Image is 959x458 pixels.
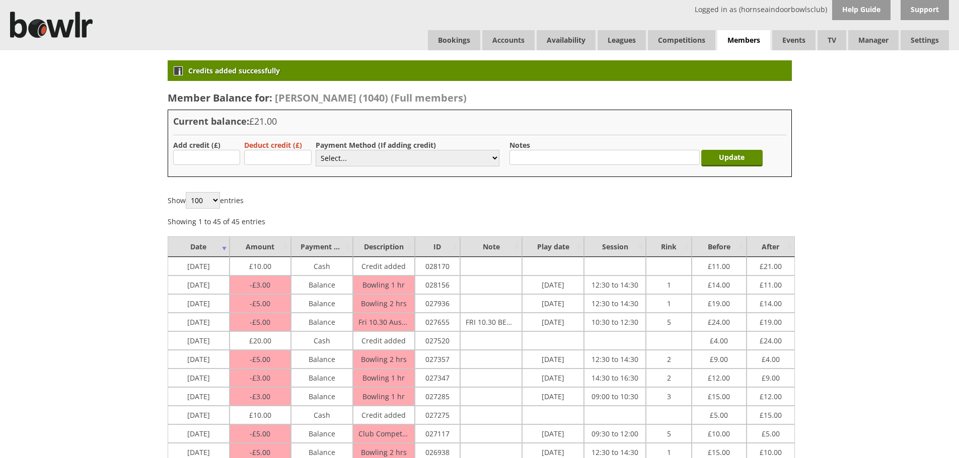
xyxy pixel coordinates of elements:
label: Payment Method (If adding credit) [316,140,436,150]
td: [DATE] [522,294,584,313]
td: 027357 [415,350,460,369]
td: [DATE] [168,369,230,387]
td: Note : activate to sort column ascending [460,236,522,257]
td: [DATE] [522,424,584,443]
td: [DATE] [168,313,230,331]
span: 12.00 [760,389,782,401]
td: [DATE] [168,424,230,443]
div: Showing 1 to 45 of 45 entries [168,211,265,226]
span: 21.00 [760,259,782,271]
td: [DATE] [522,276,584,294]
span: 10.00 [249,259,271,271]
h2: Member Balance for: [168,91,792,105]
td: Balance [291,294,353,313]
td: Balance [291,387,353,406]
span: 10.00 [760,445,782,457]
span: Members [717,30,770,51]
span: 5.00 [250,447,270,457]
a: Availability [537,30,596,50]
input: Update [701,150,763,166]
td: 2 [646,369,691,387]
span: 9.00 [762,371,780,383]
td: Credit added [353,406,415,424]
td: Bowling 1 hr [353,276,415,294]
td: Credit added [353,331,415,350]
td: FRI 10.30 BEGINNERS AND IMPROVERS [460,313,522,331]
td: Session : activate to sort column ascending [584,236,646,257]
td: 5 [646,424,691,443]
td: 028170 [415,257,460,276]
td: 027936 [415,294,460,313]
td: Play date : activate to sort column ascending [522,236,584,257]
td: 14:30 to 16:30 [584,369,646,387]
td: 027285 [415,387,460,406]
td: [DATE] [522,369,584,387]
span: 12.00 [708,371,730,383]
td: Credit added [353,257,415,276]
td: ID : activate to sort column ascending [415,236,460,257]
td: 5 [646,313,691,331]
span: 19.00 [708,296,730,308]
span: 3.00 [250,280,270,290]
span: 20.00 [249,333,271,345]
td: [DATE] [522,387,584,406]
span: 3.00 [250,392,270,401]
span: Settings [901,30,949,50]
td: Cash [291,331,353,350]
span: 14.00 [708,278,730,290]
td: Bowling 1 hr [353,387,415,406]
span: 11.00 [760,278,782,290]
td: 027117 [415,424,460,443]
td: Balance [291,369,353,387]
td: 2 [646,350,691,369]
span: 3.00 [250,373,270,383]
td: Club Competition [353,424,415,443]
td: Bowling 2 hrs [353,294,415,313]
td: Balance [291,350,353,369]
td: 027347 [415,369,460,387]
td: 027655 [415,313,460,331]
td: [DATE] [168,294,230,313]
td: Balance [291,276,353,294]
td: [DATE] [168,331,230,350]
td: Payment Method : activate to sort column ascending [291,236,353,257]
td: [DATE] [168,406,230,424]
a: Competitions [648,30,715,50]
a: Bookings [428,30,480,50]
span: 15.00 [708,389,730,401]
td: 027520 [415,331,460,350]
td: Balance [291,424,353,443]
span: 5.00 [250,317,270,327]
span: 15.00 [760,408,782,420]
span: 5.00 [250,429,270,438]
td: 12:30 to 14:30 [584,350,646,369]
td: 10:30 to 12:30 [584,313,646,331]
td: 1 [646,294,691,313]
span: 11.00 [708,259,730,271]
td: [DATE] [168,387,230,406]
td: Bowling 1 hr [353,369,415,387]
span: 4.00 [762,352,780,364]
td: 09:30 to 12:00 [584,424,646,443]
span: 10.00 [708,426,730,438]
label: Deduct credit (£) [244,140,302,150]
td: Rink : activate to sort column ascending [646,236,691,257]
td: Before : activate to sort column ascending [692,236,747,257]
h3: Current balance: [173,115,786,127]
span: 24.00 [708,315,730,327]
td: 12:30 to 14:30 [584,276,646,294]
td: [DATE] [522,350,584,369]
td: 028156 [415,276,460,294]
label: Notes [509,140,530,150]
span: 9.00 [710,352,728,364]
span: 19.00 [760,315,782,327]
span: 10.00 [249,408,271,420]
td: 027275 [415,406,460,424]
span: [PERSON_NAME] (1040) (Full members) [275,91,467,105]
span: TV [818,30,846,50]
span: 5.00 [762,426,780,438]
span: 24.00 [760,333,782,345]
td: Balance [291,313,353,331]
a: Events [772,30,816,50]
a: Leagues [598,30,646,50]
